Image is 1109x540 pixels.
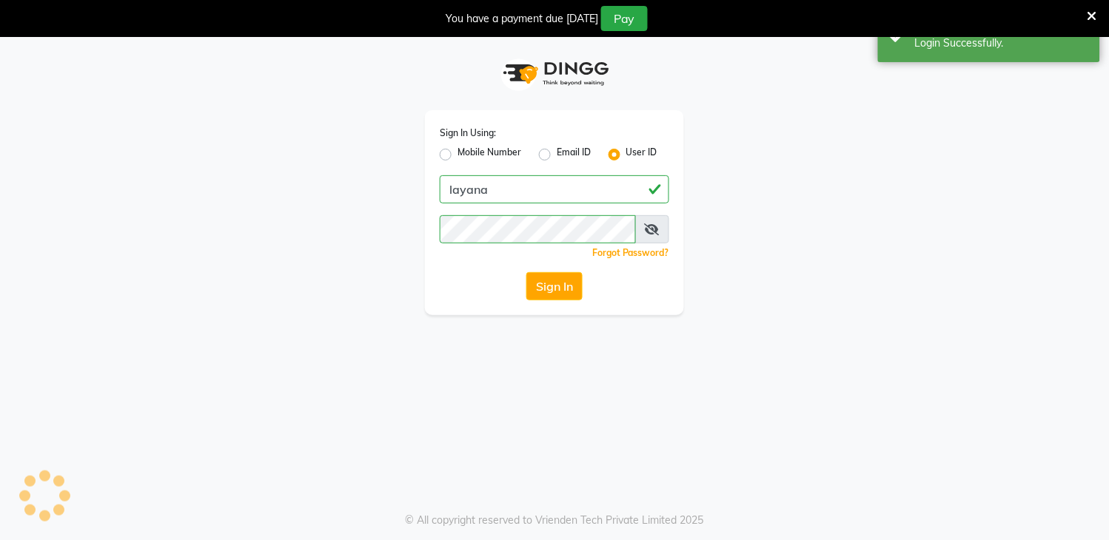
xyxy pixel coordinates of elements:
input: Username [440,215,636,243]
label: Email ID [557,146,591,163]
div: Login Successfully. [915,36,1089,51]
img: logo1.svg [495,52,614,95]
div: You have a payment due [DATE] [446,11,598,27]
a: Forgot Password? [592,247,669,258]
label: Sign In Using: [440,126,496,140]
input: Username [440,175,669,203]
label: Mobile Number [458,146,521,163]
label: User ID [626,146,657,163]
button: Pay [601,6,648,31]
button: Sign In [526,272,583,300]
